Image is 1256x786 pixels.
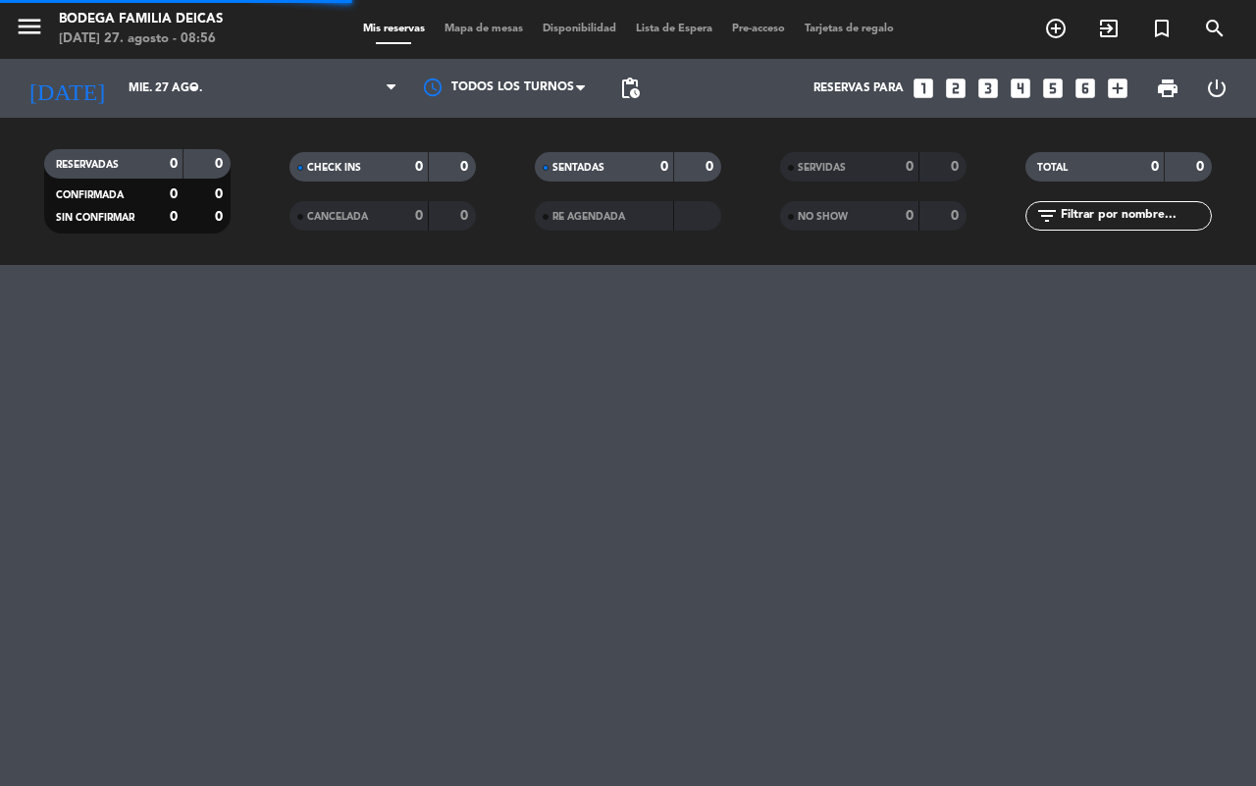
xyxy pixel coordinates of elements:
[56,190,124,200] span: CONFIRMADA
[1040,76,1066,101] i: looks_5
[460,160,472,174] strong: 0
[533,24,626,34] span: Disponibilidad
[307,212,368,222] span: CANCELADA
[951,160,963,174] strong: 0
[943,76,968,101] i: looks_two
[460,209,472,223] strong: 0
[1044,17,1068,40] i: add_circle_outline
[170,210,178,224] strong: 0
[798,163,846,173] span: SERVIDAS
[183,77,206,100] i: arrow_drop_down
[59,10,223,29] div: Bodega Familia Deicas
[1059,205,1211,227] input: Filtrar por nombre...
[1205,77,1229,100] i: power_settings_new
[795,24,904,34] span: Tarjetas de regalo
[626,24,722,34] span: Lista de Espera
[56,213,134,223] span: SIN CONFIRMAR
[215,157,227,171] strong: 0
[215,210,227,224] strong: 0
[215,187,227,201] strong: 0
[56,160,119,170] span: RESERVADAS
[1150,17,1174,40] i: turned_in_not
[1156,77,1179,100] span: print
[15,12,44,48] button: menu
[660,160,668,174] strong: 0
[552,163,604,173] span: SENTADAS
[170,157,178,171] strong: 0
[1073,76,1098,101] i: looks_6
[1037,163,1068,173] span: TOTAL
[1035,204,1059,228] i: filter_list
[1097,17,1121,40] i: exit_to_app
[552,212,625,222] span: RE AGENDADA
[170,187,178,201] strong: 0
[353,24,435,34] span: Mis reservas
[906,209,914,223] strong: 0
[618,77,642,100] span: pending_actions
[435,24,533,34] span: Mapa de mesas
[307,163,361,173] span: CHECK INS
[1203,17,1227,40] i: search
[1151,160,1159,174] strong: 0
[798,212,848,222] span: NO SHOW
[415,160,423,174] strong: 0
[951,209,963,223] strong: 0
[1105,76,1130,101] i: add_box
[975,76,1001,101] i: looks_3
[15,67,119,110] i: [DATE]
[722,24,795,34] span: Pre-acceso
[706,160,717,174] strong: 0
[813,81,904,95] span: Reservas para
[59,29,223,49] div: [DATE] 27. agosto - 08:56
[15,12,44,41] i: menu
[911,76,936,101] i: looks_one
[415,209,423,223] strong: 0
[1196,160,1208,174] strong: 0
[906,160,914,174] strong: 0
[1192,59,1241,118] div: LOG OUT
[1008,76,1033,101] i: looks_4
